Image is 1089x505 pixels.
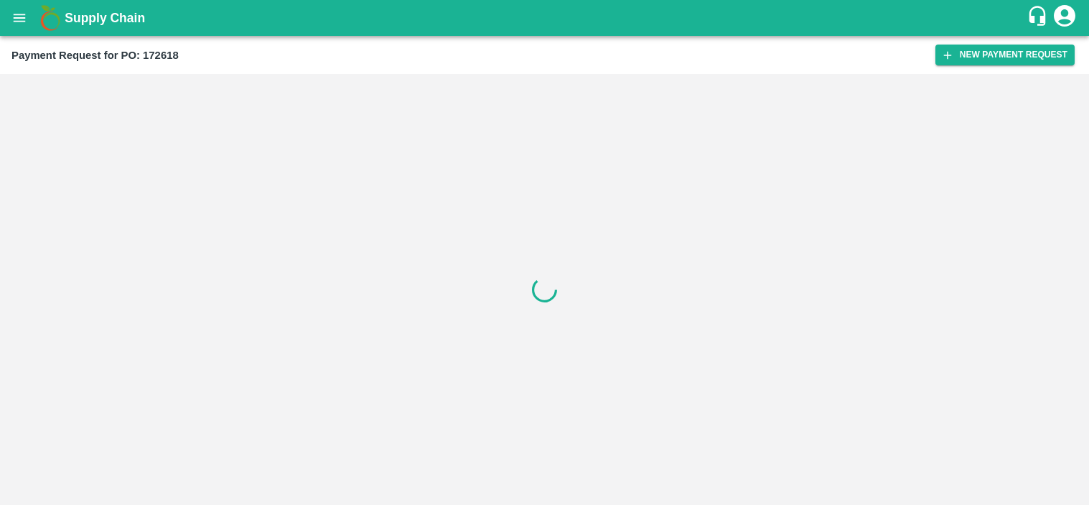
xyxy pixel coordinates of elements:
button: open drawer [3,1,36,34]
b: Payment Request for PO: 172618 [11,50,179,61]
div: account of current user [1052,3,1078,33]
button: New Payment Request [935,45,1075,65]
b: Supply Chain [65,11,145,25]
a: Supply Chain [65,8,1027,28]
img: logo [36,4,65,32]
div: customer-support [1027,5,1052,31]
